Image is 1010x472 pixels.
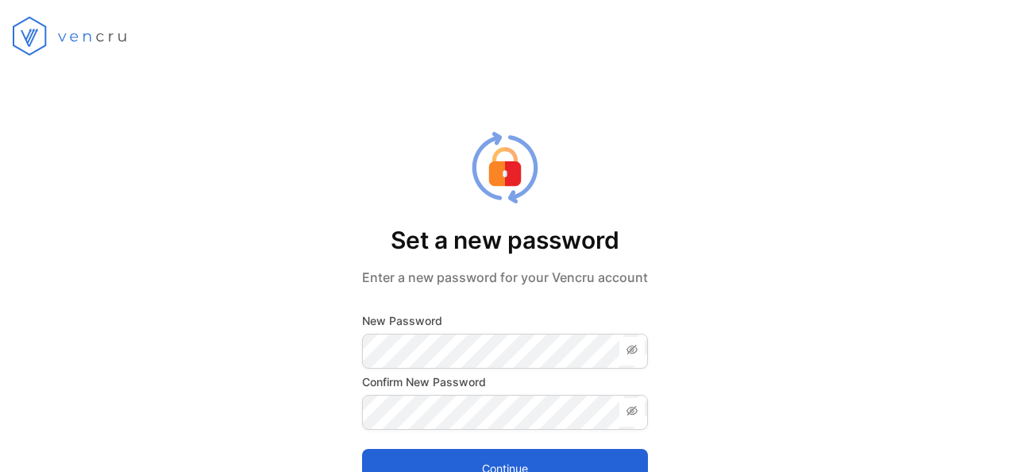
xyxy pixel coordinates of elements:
label: Confirm New Password [362,373,648,390]
img: change password icon [472,132,538,203]
img: vencru logo [13,16,131,56]
label: New Password [362,312,648,329]
p: Enter a new password for your Vencru account [362,268,648,287]
p: Set a new password [362,222,648,258]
